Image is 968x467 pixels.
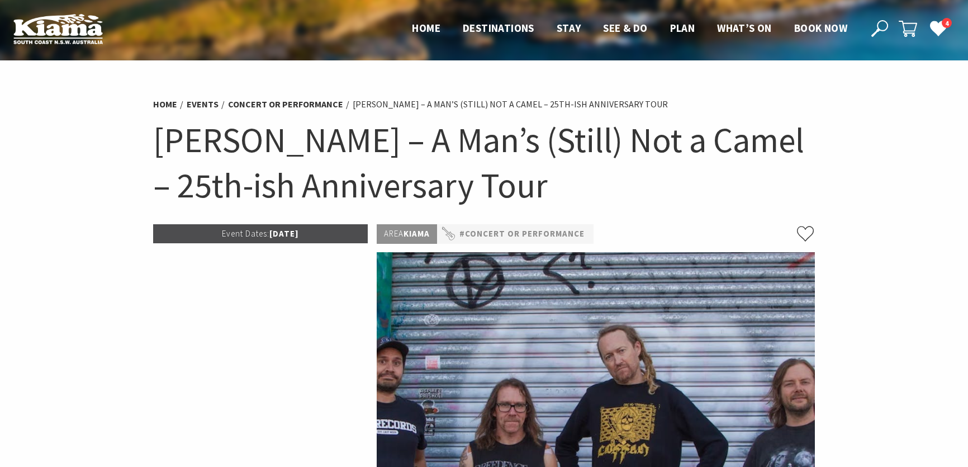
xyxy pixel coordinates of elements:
span: Destinations [463,21,534,35]
span: 4 [942,18,952,29]
span: Area [384,228,404,239]
span: What’s On [717,21,772,35]
span: See & Do [603,21,647,35]
span: Home [412,21,440,35]
span: Plan [670,21,695,35]
li: [PERSON_NAME] – A Man’s (Still) Not a Camel – 25th-ish Anniversary Tour [353,97,668,112]
span: Stay [557,21,581,35]
p: [DATE] [153,224,368,243]
a: Home [153,98,177,110]
span: Event Dates: [222,228,269,239]
img: Kiama Logo [13,13,103,44]
h1: [PERSON_NAME] – A Man’s (Still) Not a Camel – 25th-ish Anniversary Tour [153,117,815,207]
a: 4 [929,20,946,36]
nav: Main Menu [401,20,858,38]
p: Kiama [377,224,437,244]
a: #Concert or Performance [459,227,585,241]
span: Book now [794,21,847,35]
a: Concert or Performance [228,98,343,110]
a: Events [187,98,219,110]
